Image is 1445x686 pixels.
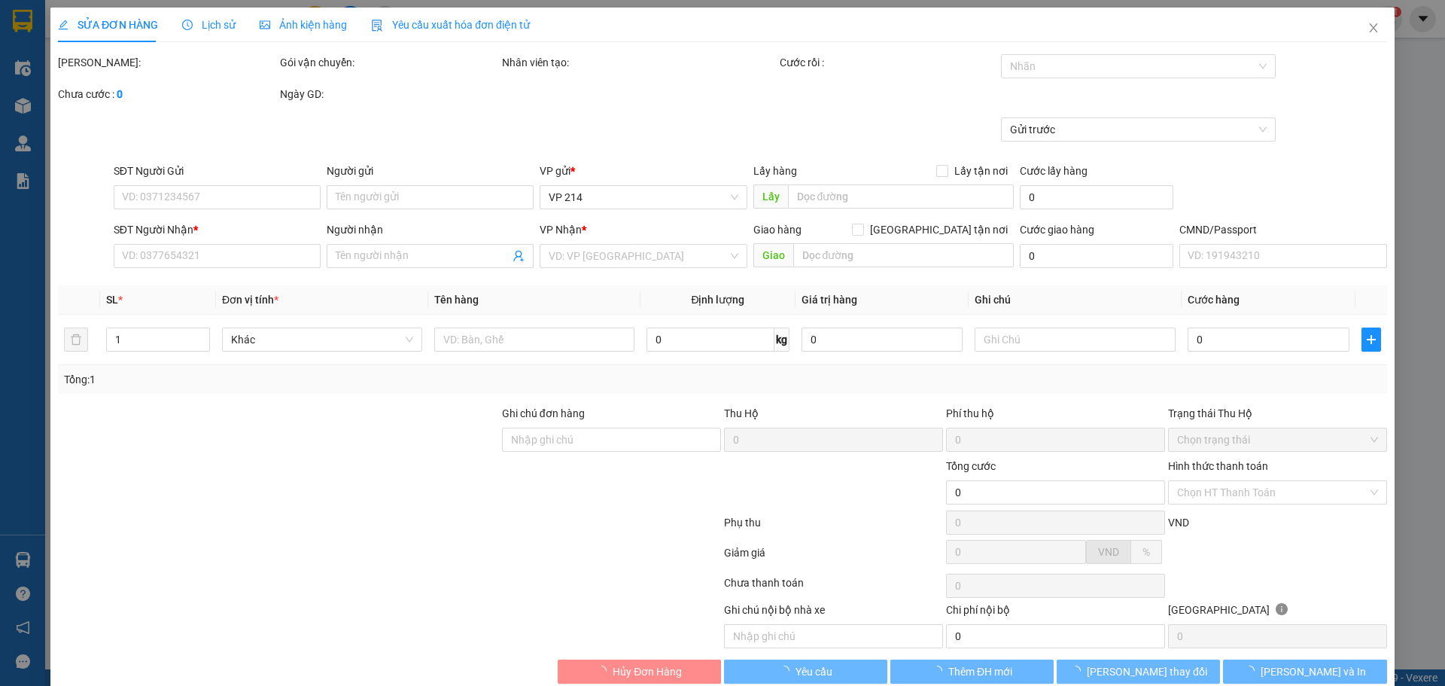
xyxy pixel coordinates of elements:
[1098,546,1119,558] span: VND
[780,54,999,71] div: Cước rồi :
[1352,8,1395,50] button: Close
[58,19,158,31] span: SỬA ĐƠN HÀNG
[513,250,525,262] span: user-add
[975,328,1176,352] input: Ghi Chú
[1168,460,1268,472] label: Hình thức thanh toán
[222,294,278,306] span: Đơn vị tính
[117,88,123,100] b: 0
[788,184,1014,209] input: Dọc đường
[371,20,383,32] img: icon
[1087,663,1207,680] span: [PERSON_NAME] thay đổi
[1179,221,1386,238] div: CMND/Passport
[802,294,857,306] span: Giá trị hàng
[1168,602,1387,624] div: [GEOGRAPHIC_DATA]
[1020,224,1094,236] label: Cước giao hàng
[64,371,558,388] div: Tổng: 1
[692,294,745,306] span: Định lượng
[1020,165,1088,177] label: Cước lấy hàng
[1361,328,1381,352] button: plus
[327,221,534,238] div: Người nhận
[1142,546,1150,558] span: %
[114,221,321,238] div: SĐT Người Nhận
[260,19,347,31] span: Ảnh kiện hàng
[864,221,1014,238] span: [GEOGRAPHIC_DATA] tận nơi
[722,514,945,541] div: Phụ thu
[948,163,1014,179] span: Lấy tận nơi
[540,163,747,179] div: VP gửi
[1261,663,1366,680] span: [PERSON_NAME] và In
[1367,22,1380,34] span: close
[114,163,321,179] div: SĐT Người Gửi
[1188,294,1240,306] span: Cước hàng
[969,285,1182,315] th: Ghi chú
[58,54,277,71] div: [PERSON_NAME]:
[724,407,759,419] span: Thu Hộ
[946,602,1165,624] div: Chi phí nội bộ
[182,19,236,31] span: Lịch sử
[1070,666,1087,676] span: loading
[753,184,788,209] span: Lấy
[890,660,1054,684] button: Thêm ĐH mới
[540,224,583,236] span: VP Nhận
[1168,405,1387,422] div: Trạng thái Thu Hộ
[260,20,270,30] span: picture
[946,405,1165,428] div: Phí thu hộ
[58,20,68,30] span: edit
[502,428,721,452] input: Ghi chú đơn hàng
[231,328,413,351] span: Khác
[1244,666,1261,676] span: loading
[64,328,88,352] button: delete
[946,460,996,472] span: Tổng cước
[796,663,832,680] span: Yêu cầu
[596,666,613,676] span: loading
[722,544,945,571] div: Giảm giá
[724,624,943,648] input: Nhập ghi chú
[371,19,530,31] span: Yêu cầu xuất hóa đơn điện tử
[724,602,943,624] div: Ghi chú nội bộ nhà xe
[1020,185,1173,209] input: Cước lấy hàng
[280,54,499,71] div: Gói vận chuyển:
[502,54,777,71] div: Nhân viên tạo:
[1362,334,1380,346] span: plus
[549,186,738,209] span: VP 214
[613,663,682,680] span: Hủy Đơn Hàng
[932,666,948,676] span: loading
[1224,660,1387,684] button: [PERSON_NAME] và In
[724,660,887,684] button: Yêu cầu
[106,294,118,306] span: SL
[1276,603,1288,615] span: info-circle
[434,294,479,306] span: Tên hàng
[774,328,789,352] span: kg
[1168,517,1189,529] span: VND
[434,328,634,352] input: VD: Bàn, Ghế
[753,165,797,177] span: Lấy hàng
[1020,244,1173,268] input: Cước giao hàng
[1057,660,1220,684] button: [PERSON_NAME] thay đổi
[1177,428,1378,451] span: Chọn trạng thái
[793,243,1014,267] input: Dọc đường
[779,666,796,676] span: loading
[502,407,585,419] label: Ghi chú đơn hàng
[280,86,499,102] div: Ngày GD:
[58,86,277,102] div: Chưa cước :
[722,575,945,601] div: Chưa thanh toán
[182,20,193,30] span: clock-circle
[753,243,793,267] span: Giao
[948,663,1012,680] span: Thêm ĐH mới
[753,224,802,236] span: Giao hàng
[1011,118,1267,141] span: Gửi trước
[558,660,721,684] button: Hủy Đơn Hàng
[327,163,534,179] div: Người gửi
